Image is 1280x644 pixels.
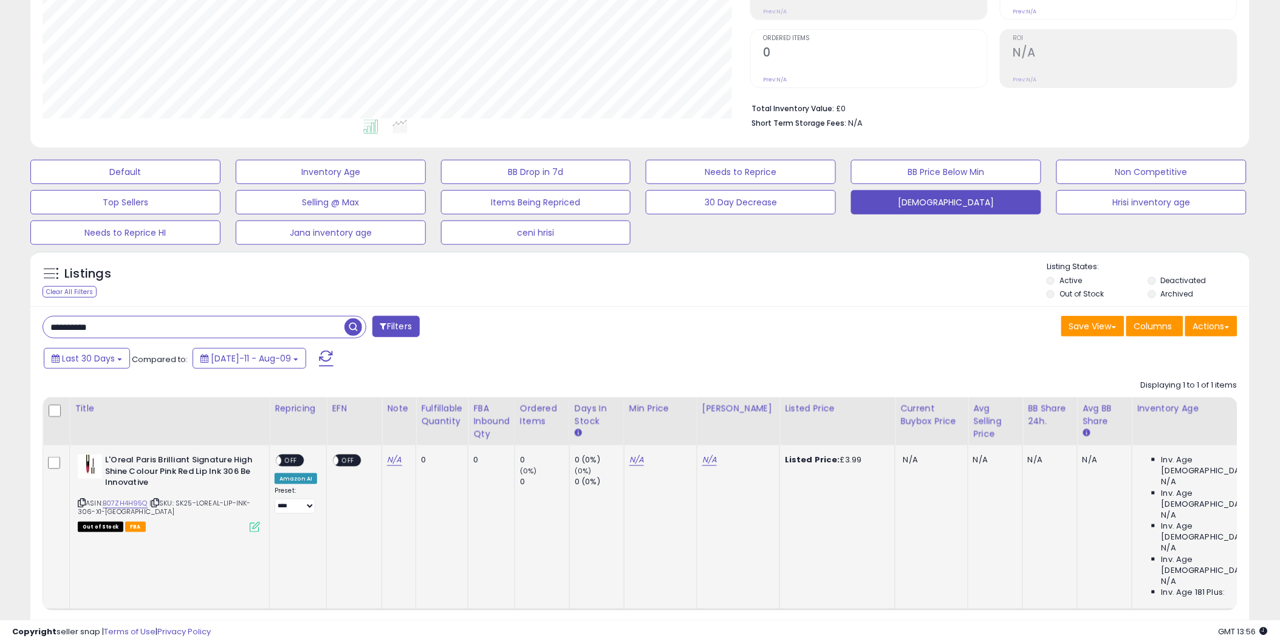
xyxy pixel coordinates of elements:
span: [DATE]-11 - Aug-09 [211,352,291,365]
button: [DEMOGRAPHIC_DATA] [851,190,1041,214]
div: EFN [332,402,377,415]
span: Inv. Age [DEMOGRAPHIC_DATA]-180: [1162,554,1273,576]
div: 0 [520,476,569,487]
button: Inventory Age [236,160,426,184]
div: [PERSON_NAME] [702,402,775,415]
span: Inv. Age [DEMOGRAPHIC_DATA]: [1162,521,1273,543]
div: Preset: [275,487,317,514]
span: 2025-09-9 13:56 GMT [1219,626,1268,637]
div: Displaying 1 to 1 of 1 items [1141,380,1237,391]
div: BB Share 24h. [1028,402,1072,428]
label: Active [1059,275,1082,286]
label: Out of Stock [1059,289,1104,299]
div: N/A [1028,454,1068,465]
small: Days In Stock. [575,428,582,439]
button: [DATE]-11 - Aug-09 [193,348,306,369]
div: 0 [473,454,505,465]
div: Clear All Filters [43,286,97,298]
span: N/A [1162,476,1176,487]
div: Fulfillable Quantity [421,402,463,428]
span: Inv. Age 181 Plus: [1162,587,1225,598]
button: Jana inventory age [236,221,426,245]
span: All listings that are currently out of stock and unavailable for purchase on Amazon [78,522,123,532]
div: Min Price [629,402,692,415]
button: Columns [1126,316,1183,337]
small: (0%) [520,466,537,476]
button: Last 30 Days [44,348,130,369]
div: £3.99 [785,454,886,465]
button: Default [30,160,221,184]
button: Items Being Repriced [441,190,631,214]
a: Privacy Policy [157,626,211,637]
div: FBA inbound Qty [473,402,510,440]
a: N/A [702,454,717,466]
span: ROI [1013,35,1237,42]
span: Columns [1134,320,1172,332]
span: N/A [1162,510,1176,521]
small: Avg BB Share. [1083,428,1090,439]
span: FBA [125,522,146,532]
small: (0%) [575,466,592,476]
span: N/A [903,454,918,465]
div: Repricing [275,402,321,415]
span: OFF [339,456,358,466]
small: Prev: N/A [764,8,787,15]
small: Prev: N/A [1013,76,1037,83]
div: 0 (0%) [575,454,624,465]
button: Non Competitive [1056,160,1247,184]
label: Archived [1161,289,1194,299]
span: | SKU: SK25-LOREAL-LIP-INK-306-X1-[GEOGRAPHIC_DATA] [78,498,251,516]
img: 31ICrc494wL._SL40_.jpg [78,454,102,479]
b: Short Term Storage Fees: [752,118,847,128]
h5: Listings [64,265,111,283]
div: Title [75,402,264,415]
span: N/A [1162,576,1176,587]
span: Inv. Age [DEMOGRAPHIC_DATA]: [1162,488,1273,510]
button: Filters [372,316,420,337]
div: seller snap | | [12,626,211,638]
button: 30 Day Decrease [646,190,836,214]
a: N/A [387,454,402,466]
div: Avg BB Share [1083,402,1127,428]
li: £0 [752,100,1228,115]
div: Listed Price [785,402,890,415]
div: Days In Stock [575,402,619,428]
span: Last 30 Days [62,352,115,365]
b: L'Oreal Paris Brilliant Signature High Shine Colour Pink Red Lip Ink 306 Be Innovative [105,454,253,492]
div: N/A [973,454,1013,465]
div: Inventory Age [1137,402,1277,415]
button: Selling @ Max [236,190,426,214]
label: Deactivated [1161,275,1206,286]
div: Avg Selling Price [973,402,1018,440]
span: Ordered Items [764,35,987,42]
a: Terms of Use [104,626,156,637]
span: N/A [849,117,863,129]
button: Hrisi inventory age [1056,190,1247,214]
span: Inv. Age [DEMOGRAPHIC_DATA]: [1162,454,1273,476]
div: Ordered Items [520,402,564,428]
b: Total Inventory Value: [752,103,835,114]
b: Listed Price: [785,454,840,465]
button: Needs to Reprice HI [30,221,221,245]
button: Needs to Reprice [646,160,836,184]
div: Amazon AI [275,473,317,484]
button: BB Drop in 7d [441,160,631,184]
button: ceni hrisi [441,221,631,245]
span: Compared to: [132,354,188,365]
p: Listing States: [1047,261,1250,273]
span: N/A [1162,543,1176,553]
button: Save View [1061,316,1124,337]
div: Current Buybox Price [900,402,963,428]
button: Actions [1185,316,1237,337]
div: ASIN: [78,454,260,531]
small: Prev: N/A [1013,8,1037,15]
div: 0 [421,454,459,465]
h2: N/A [1013,46,1237,62]
small: Prev: N/A [764,76,787,83]
h2: 0 [764,46,987,62]
a: N/A [629,454,644,466]
strong: Copyright [12,626,56,637]
button: Top Sellers [30,190,221,214]
div: 0 [520,454,569,465]
div: 0 (0%) [575,476,624,487]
